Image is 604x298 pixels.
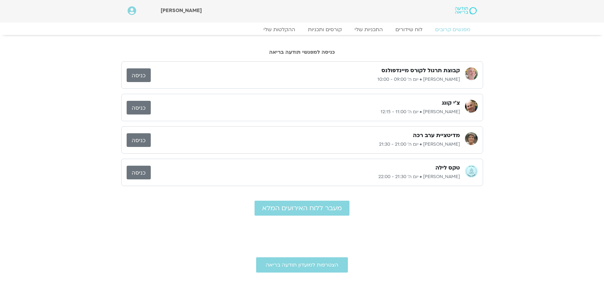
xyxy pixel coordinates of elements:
[435,164,460,172] h3: טקס לילה
[465,100,478,113] img: אריאל מירוז
[127,101,151,114] a: כניסה
[161,7,202,14] span: [PERSON_NAME]
[256,257,348,273] a: הצטרפות למועדון תודעה בריאה
[389,26,429,33] a: לוח שידורים
[348,26,389,33] a: התכניות שלי
[127,133,151,147] a: כניסה
[266,262,338,268] span: הצטרפות למועדון תודעה בריאה
[151,141,460,148] p: [PERSON_NAME] • יום ה׳ 21:00 - 21:30
[465,67,478,80] img: רון אלון
[382,67,460,74] h3: קבוצת תרגול לקורס מיינדפולנס
[465,165,478,177] img: ענת דוד
[429,26,477,33] a: מפגשים קרובים
[128,26,477,33] nav: Menu
[465,132,478,145] img: נעם גרייף
[255,201,349,216] a: מעבר ללוח האירועים המלא
[151,173,460,181] p: [PERSON_NAME] • יום ה׳ 21:30 - 22:00
[151,108,460,116] p: [PERSON_NAME] • יום ה׳ 11:00 - 12:15
[413,132,460,139] h3: מדיטציית ערב רכה
[151,76,460,83] p: [PERSON_NAME] • יום ה׳ 09:00 - 10:00
[442,99,460,107] h3: צ'י קונג
[121,49,483,55] h2: כניסה למפגשי תודעה בריאה
[257,26,302,33] a: ההקלטות שלי
[127,68,151,82] a: כניסה
[302,26,348,33] a: קורסים ותכניות
[262,204,342,212] span: מעבר ללוח האירועים המלא
[127,166,151,179] a: כניסה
